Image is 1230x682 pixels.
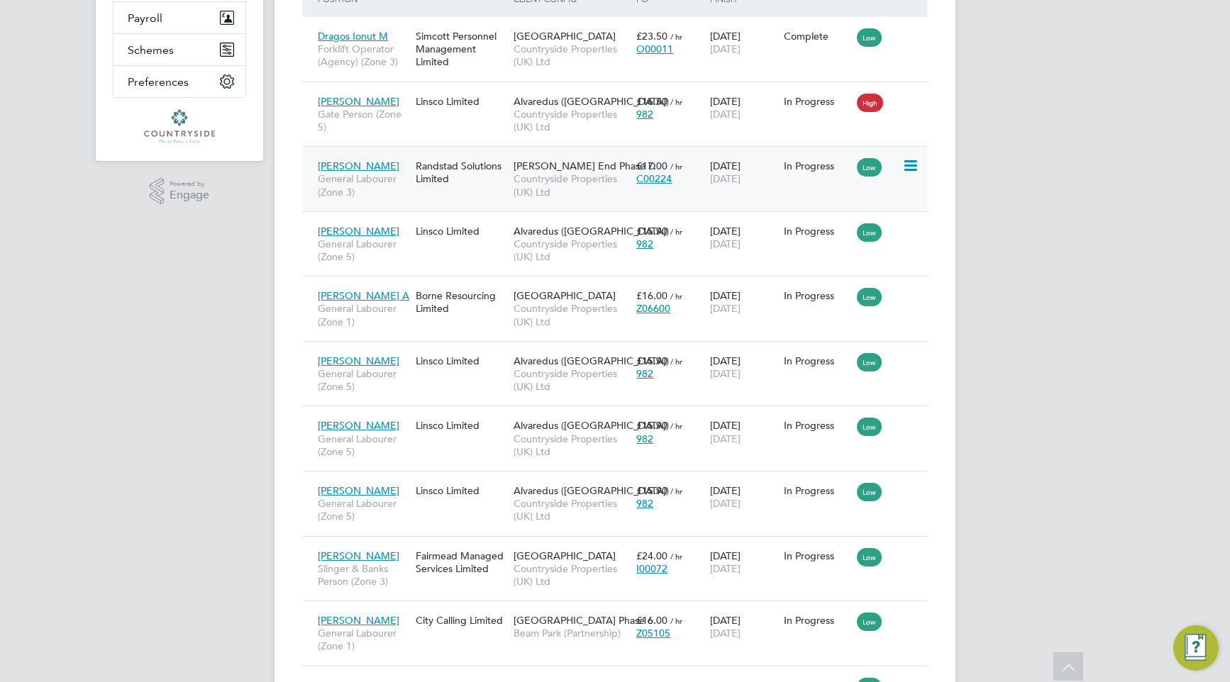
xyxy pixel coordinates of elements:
[318,367,409,393] span: General Labourer (Zone 5)
[412,218,510,245] div: Linsco Limited
[670,486,682,496] span: / hr
[784,419,851,432] div: In Progress
[636,627,670,639] span: Z05105
[412,412,510,439] div: Linsco Limited
[113,2,245,33] button: Payroll
[710,367,741,380] span: [DATE]
[707,542,780,582] div: [DATE]
[857,548,882,566] span: Low
[857,28,882,47] span: Low
[412,477,510,504] div: Linsco Limited
[707,607,780,647] div: [DATE]
[707,412,780,452] div: [DATE]
[784,160,851,172] div: In Progress
[636,419,667,432] span: £15.90
[412,347,510,374] div: Linsco Limited
[636,484,667,497] span: £15.90
[318,225,399,237] span: [PERSON_NAME]
[318,172,409,198] span: General Labourer (Zone 3)
[670,226,682,237] span: / hr
[170,178,209,190] span: Powered by
[707,282,780,322] div: [DATE]
[514,289,616,302] span: [GEOGRAPHIC_DATA]
[318,354,399,367] span: [PERSON_NAME]
[670,551,682,561] span: / hr
[857,418,882,436] span: Low
[318,497,409,522] span: General Labourer (Zone 5)
[514,95,669,108] span: Alvaredus ([GEOGRAPHIC_DATA])
[514,549,616,562] span: [GEOGRAPHIC_DATA]
[636,237,653,250] span: 982
[670,615,682,626] span: / hr
[514,497,629,522] span: Countryside Properties (UK) Ltd
[710,302,741,315] span: [DATE]
[710,172,741,185] span: [DATE]
[670,356,682,367] span: / hr
[636,367,653,380] span: 982
[636,30,667,43] span: £23.50
[636,160,667,172] span: £17.00
[857,613,882,631] span: Low
[710,562,741,575] span: [DATE]
[710,237,741,250] span: [DATE]
[636,549,667,562] span: £24.00
[318,108,409,133] span: Gate Person (Zone 5)
[314,87,927,99] a: [PERSON_NAME]Gate Person (Zone 5)Linsco LimitedAlvaredus ([GEOGRAPHIC_DATA])Countryside Propertie...
[636,289,667,302] span: £16.00
[412,282,510,322] div: Borne Resourcing Limited
[314,606,927,618] a: [PERSON_NAME]General Labourer (Zone 1)City Calling Limited[GEOGRAPHIC_DATA] Phase 6Beam Park (Par...
[636,432,653,445] span: 982
[857,94,883,112] span: High
[636,108,653,121] span: 982
[784,484,851,497] div: In Progress
[670,420,682,431] span: / hr
[636,354,667,367] span: £15.90
[514,627,629,639] span: Beam Park (Partnership)
[710,497,741,510] span: [DATE]
[857,223,882,242] span: Low
[170,189,209,201] span: Engage
[1173,625,1219,671] button: Engage Resource Center
[113,34,245,65] button: Schemes
[784,225,851,237] div: In Progress
[514,367,629,393] span: Countryside Properties (UK) Ltd
[314,22,927,34] a: Dragos Ionut MForklift Operator (Agency) (Zone 3)Simcott Personnel Management Limited[GEOGRAPHIC_...
[113,109,246,144] a: Go to home page
[857,483,882,501] span: Low
[784,354,851,367] div: In Progress
[784,549,851,562] div: In Progress
[784,30,851,43] div: Complete
[707,218,780,257] div: [DATE]
[412,23,510,76] div: Simcott Personnel Management Limited
[710,43,741,55] span: [DATE]
[670,161,682,172] span: / hr
[318,627,409,652] span: General Labourer (Zone 1)
[514,172,629,198] span: Countryside Properties (UK) Ltd
[514,237,629,263] span: Countryside Properties (UK) Ltd
[514,354,669,367] span: Alvaredus ([GEOGRAPHIC_DATA])
[514,30,616,43] span: [GEOGRAPHIC_DATA]
[314,281,927,294] a: [PERSON_NAME] AGeneral Labourer (Zone 1)Borne Resourcing Limited[GEOGRAPHIC_DATA]Countryside Prop...
[318,432,409,458] span: General Labourer (Zone 5)
[670,31,682,42] span: / hr
[318,160,399,172] span: [PERSON_NAME]
[412,542,510,582] div: Fairmead Managed Services Limited
[636,172,672,185] span: C00224
[636,95,667,108] span: £16.50
[707,152,780,192] div: [DATE]
[707,347,780,387] div: [DATE]
[318,30,388,43] span: Dragos Ionut M
[128,75,189,89] span: Preferences
[314,542,927,554] a: [PERSON_NAME]Slinger & Banks Person (Zone 3)Fairmead Managed Services Limited[GEOGRAPHIC_DATA]Cou...
[710,108,741,121] span: [DATE]
[636,225,667,237] span: £15.90
[784,614,851,627] div: In Progress
[514,43,629,68] span: Countryside Properties (UK) Ltd
[784,95,851,108] div: In Progress
[670,96,682,107] span: / hr
[514,108,629,133] span: Countryside Properties (UK) Ltd
[857,288,882,306] span: Low
[314,152,927,164] a: [PERSON_NAME]General Labourer (Zone 3)Randstad Solutions Limited[PERSON_NAME] End Phase DCountrys...
[128,43,174,57] span: Schemes
[128,11,162,25] span: Payroll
